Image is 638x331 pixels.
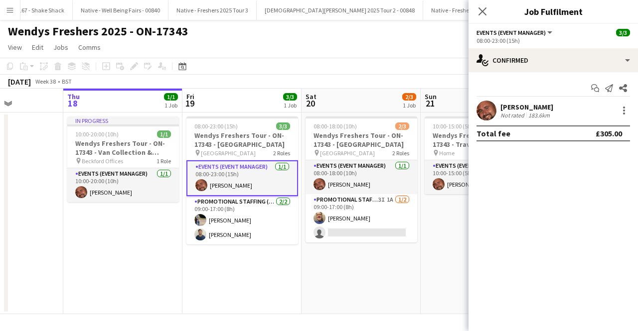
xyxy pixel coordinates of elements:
[392,149,409,157] span: 2 Roles
[4,41,26,54] a: View
[306,131,417,149] h3: Wendys Freshers Tour - ON-17343 - [GEOGRAPHIC_DATA]
[157,130,171,138] span: 1/1
[500,111,526,119] div: Not rated
[67,168,179,202] app-card-role: Events (Event Manager)1/110:00-20:00 (10h)[PERSON_NAME]
[425,131,536,149] h3: Wendys Freshers Tour - ON-17343 - Travel Day
[425,92,437,101] span: Sun
[306,194,417,242] app-card-role: Promotional Staffing (Brand Ambassadors)3I1A1/209:00-17:00 (8h)[PERSON_NAME]
[186,196,298,244] app-card-role: Promotional Staffing (Brand Ambassadors)2/209:00-17:00 (8h)[PERSON_NAME][PERSON_NAME]
[67,116,179,202] app-job-card: In progress10:00-20:00 (10h)1/1Wendys Freshers Tour - ON-17343 - Van Collection & Travel Day Beck...
[62,78,72,85] div: BST
[8,77,31,87] div: [DATE]
[477,128,510,138] div: Total fee
[276,122,290,130] span: 3/3
[185,98,194,109] span: 19
[66,98,80,109] span: 18
[49,41,72,54] a: Jobs
[67,139,179,157] h3: Wendys Freshers Tour - ON-17343 - Van Collection & Travel Day
[74,41,105,54] a: Comms
[423,0,511,20] button: Native - Freshers 2025 Tour 2
[8,43,22,52] span: View
[402,93,416,101] span: 2/3
[314,122,357,130] span: 08:00-18:00 (10h)
[439,149,455,157] span: Home
[53,43,68,52] span: Jobs
[73,0,168,20] button: Native - Well Being Fairs - 00840
[306,160,417,194] app-card-role: Events (Event Manager)1/108:00-18:00 (10h)[PERSON_NAME]
[186,160,298,196] app-card-role: Events (Event Manager)1/108:00-23:00 (15h)[PERSON_NAME]
[425,116,536,194] app-job-card: 10:00-15:00 (5h)1/1Wendys Freshers Tour - ON-17343 - Travel Day Home1 RoleEvents (Event Manager)1...
[67,92,80,101] span: Thu
[186,92,194,101] span: Fri
[616,29,630,36] span: 3/3
[469,5,638,18] h3: Job Fulfilment
[469,48,638,72] div: Confirmed
[28,41,47,54] a: Edit
[164,93,178,101] span: 1/1
[306,116,417,242] app-job-card: 08:00-18:00 (10h)2/3Wendys Freshers Tour - ON-17343 - [GEOGRAPHIC_DATA] [GEOGRAPHIC_DATA]2 RolesE...
[395,122,409,130] span: 2/3
[433,122,473,130] span: 10:00-15:00 (5h)
[78,43,101,52] span: Comms
[32,43,43,52] span: Edit
[82,157,123,165] span: Beckford Offices
[425,160,536,194] app-card-role: Events (Event Manager)1/110:00-15:00 (5h)[PERSON_NAME]
[157,157,171,165] span: 1 Role
[33,78,58,85] span: Week 38
[304,98,317,109] span: 20
[67,116,179,124] div: In progress
[186,116,298,244] app-job-card: 08:00-23:00 (15h)3/3Wendys Freshers Tour - ON-17343 - [GEOGRAPHIC_DATA] [GEOGRAPHIC_DATA]2 RolesE...
[168,0,257,20] button: Native - Freshers 2025 Tour 3
[273,149,290,157] span: 2 Roles
[403,102,416,109] div: 1 Job
[8,24,188,39] h1: Wendys Freshers 2025 - ON-17343
[477,29,554,36] button: Events (Event Manager)
[477,37,630,44] div: 08:00-23:00 (15h)
[283,93,297,101] span: 3/3
[526,111,552,119] div: 183.6km
[306,92,317,101] span: Sat
[194,122,238,130] span: 08:00-23:00 (15h)
[257,0,423,20] button: [DEMOGRAPHIC_DATA][PERSON_NAME] 2025 Tour 2 - 00848
[186,131,298,149] h3: Wendys Freshers Tour - ON-17343 - [GEOGRAPHIC_DATA]
[75,130,119,138] span: 10:00-20:00 (10h)
[201,149,256,157] span: [GEOGRAPHIC_DATA]
[284,102,297,109] div: 1 Job
[423,98,437,109] span: 21
[320,149,375,157] span: [GEOGRAPHIC_DATA]
[596,128,622,138] div: £305.00
[477,29,546,36] span: Events (Event Manager)
[500,103,553,111] div: [PERSON_NAME]
[164,102,177,109] div: 1 Job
